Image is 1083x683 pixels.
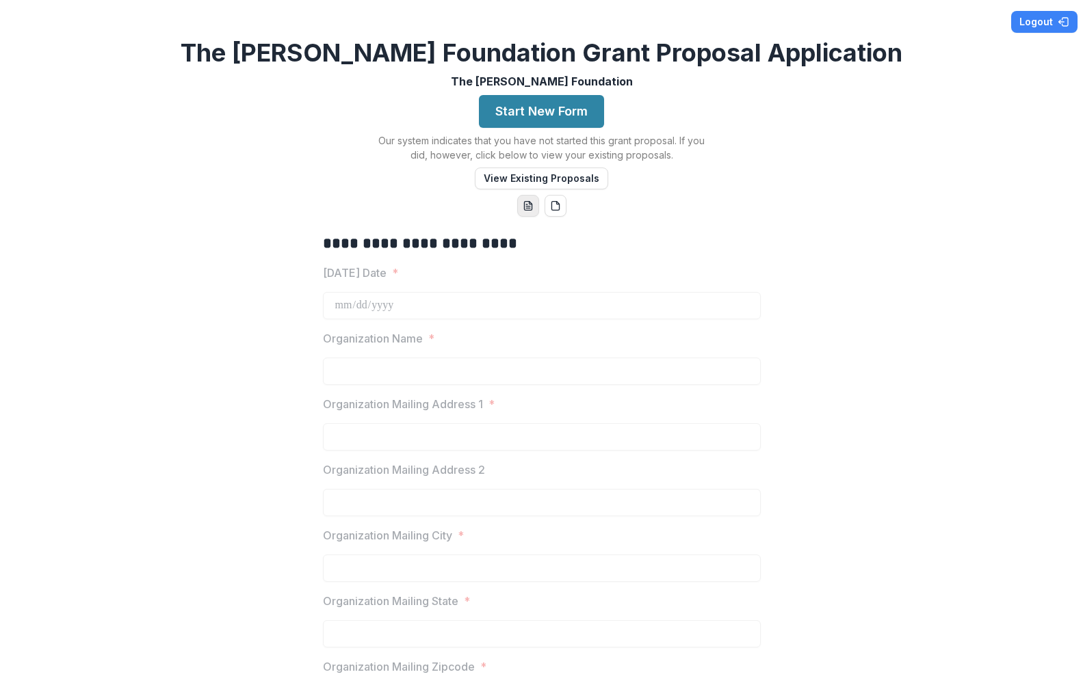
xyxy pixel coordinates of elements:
p: Organization Mailing Zipcode [323,658,475,675]
button: View Existing Proposals [475,168,608,189]
button: Logout [1011,11,1078,33]
p: The [PERSON_NAME] Foundation [451,73,633,90]
p: Organization Mailing State [323,593,458,609]
button: word-download [517,195,539,217]
p: Organization Mailing Address 2 [323,461,485,478]
button: Start New Form [479,95,604,128]
p: Our system indicates that you have not started this grant proposal. If you did, however, click be... [371,133,713,162]
p: Organization Name [323,330,423,347]
h2: The [PERSON_NAME] Foundation Grant Proposal Application [181,38,902,68]
p: [DATE] Date [323,265,387,281]
p: Organization Mailing City [323,527,452,544]
button: pdf-download [545,195,566,217]
p: Organization Mailing Address 1 [323,396,483,412]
